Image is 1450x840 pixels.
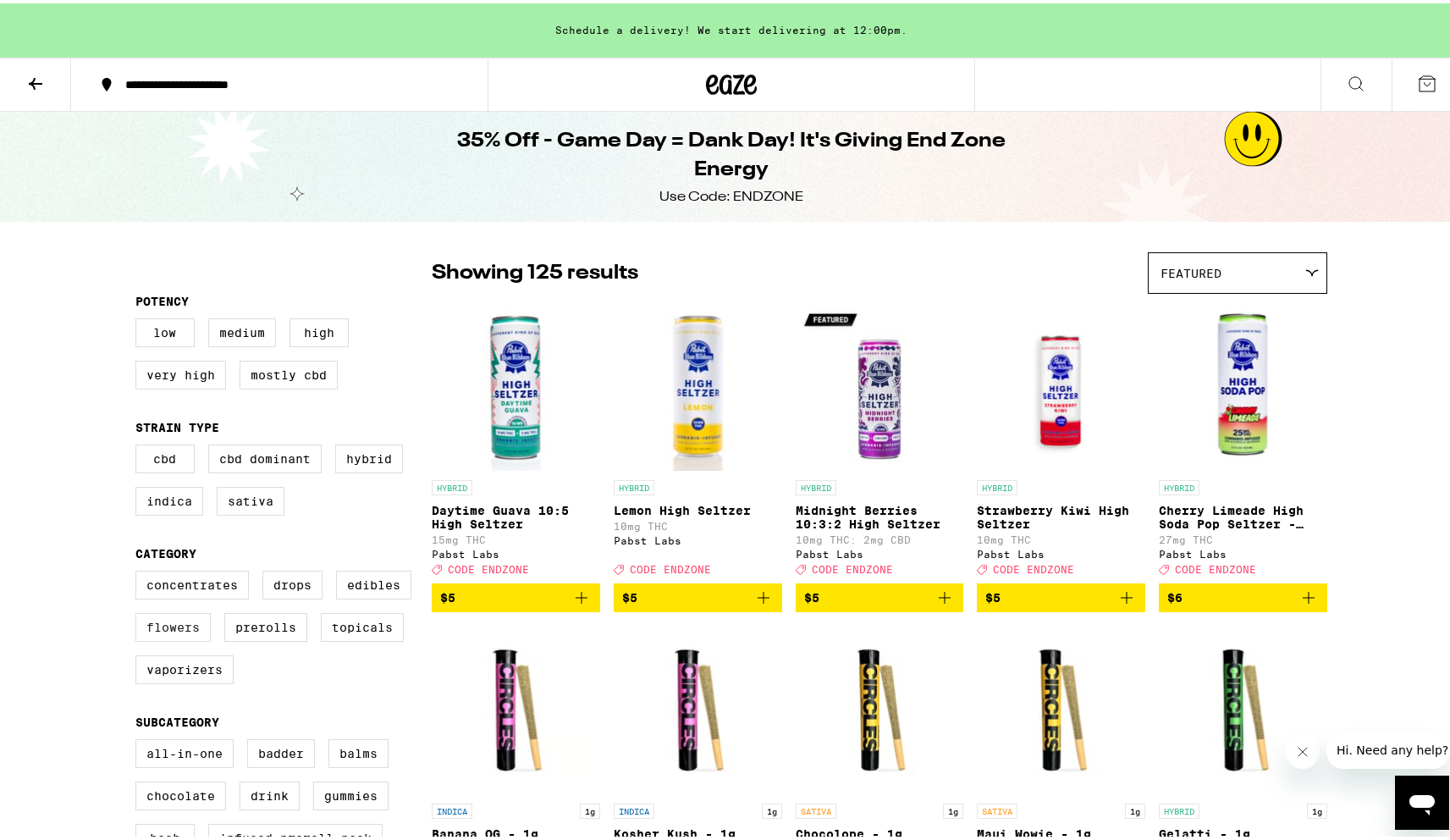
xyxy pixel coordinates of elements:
[432,545,600,556] div: Pabst Labs
[796,545,964,556] div: Pabst Labs
[977,622,1145,792] img: Circles Base Camp - Maui Wowie - 1g
[977,477,1017,492] p: HYBRID
[796,531,964,542] p: 10mg THC: 2mg CBD
[977,824,1145,837] p: Maui Wowie - 1g
[423,124,1039,181] h1: 35% Off - Game Day = Dank Day! It's Giving End Zone Energy
[432,824,600,837] p: Banana OG - 1g
[336,567,411,596] label: Edibles
[217,484,284,512] label: Sativa
[977,500,1145,528] p: Strawberry Kiwi High Seltzer
[289,315,349,344] label: High
[247,736,315,765] label: Badder
[135,357,226,386] label: Very High
[135,315,195,344] label: Low
[796,299,964,468] img: Pabst Labs - Midnight Berries 10:3:2 High Seltzer
[1286,732,1320,765] iframe: Close message
[580,800,600,815] p: 1g
[614,299,782,580] a: Open page for Lemon High Seltzer from Pabst Labs
[804,588,819,601] span: $5
[135,417,219,431] legend: Strain Type
[1326,728,1449,765] iframe: Message from company
[432,299,600,580] a: Open page for Daytime Guava 10:5 High Seltzer from Pabst Labs
[432,299,600,468] img: Pabst Labs - Daytime Guava 10:5 High Seltzer
[135,441,195,470] label: CBD
[812,561,893,572] span: CODE ENDZONE
[440,588,455,601] span: $5
[432,800,472,815] p: INDICA
[208,441,322,470] label: CBD Dominant
[135,484,203,512] label: Indica
[977,800,1017,815] p: SATIVA
[977,545,1145,556] div: Pabst Labs
[977,299,1145,580] a: Open page for Strawberry Kiwi High Seltzer from Pabst Labs
[614,517,782,528] p: 10mg THC
[943,800,963,815] p: 1g
[135,544,196,557] legend: Category
[977,531,1145,542] p: 10mg THC
[1175,561,1256,572] span: CODE ENDZONE
[796,824,964,837] p: Chocolope - 1g
[432,531,600,542] p: 15mg THC
[1159,580,1327,609] button: Add to bag
[614,580,782,609] button: Add to bag
[614,824,782,837] p: Kosher Kush - 1g
[614,477,654,492] p: HYBRID
[313,778,389,807] label: Gummies
[796,800,836,815] p: SATIVA
[135,610,211,638] label: Flowers
[1159,531,1327,542] p: 27mg THC
[614,800,654,815] p: INDICA
[1161,263,1221,277] span: Featured
[796,622,964,792] img: Circles Base Camp - Chocolope - 1g
[135,567,249,596] label: Concentrates
[240,357,338,386] label: Mostly CBD
[1395,772,1449,826] iframe: Button to launch messaging window
[432,500,600,528] p: Daytime Guava 10:5 High Seltzer
[321,610,404,638] label: Topicals
[614,500,782,514] p: Lemon High Seltzer
[630,561,711,572] span: CODE ENDZONE
[1159,622,1327,792] img: Circles Base Camp - Gelatti - 1g
[614,532,782,543] div: Pabst Labs
[432,622,600,792] img: Circles Base Camp - Banana OG - 1g
[448,561,529,572] span: CODE ENDZONE
[1159,800,1199,815] p: HYBRID
[762,800,782,815] p: 1g
[135,712,219,726] legend: Subcategory
[985,588,1001,601] span: $5
[977,580,1145,609] button: Add to bag
[977,299,1145,468] img: Pabst Labs - Strawberry Kiwi High Seltzer
[659,185,803,203] div: Use Code: ENDZONE
[614,622,782,792] img: Circles Base Camp - Kosher Kush - 1g
[1159,299,1327,468] img: Pabst Labs - Cherry Limeade High Soda Pop Seltzer - 25mg
[1159,545,1327,556] div: Pabst Labs
[1159,477,1199,492] p: HYBRID
[1159,299,1327,580] a: Open page for Cherry Limeade High Soda Pop Seltzer - 25mg from Pabst Labs
[135,778,226,807] label: Chocolate
[432,477,472,492] p: HYBRID
[224,610,307,638] label: Prerolls
[328,736,389,765] label: Balms
[262,567,323,596] label: Drops
[432,256,638,285] p: Showing 125 results
[135,652,234,681] label: Vaporizers
[335,441,403,470] label: Hybrid
[1307,800,1327,815] p: 1g
[1167,588,1183,601] span: $6
[135,736,234,765] label: All-In-One
[796,477,836,492] p: HYBRID
[622,588,637,601] span: $5
[796,299,964,580] a: Open page for Midnight Berries 10:3:2 High Seltzer from Pabst Labs
[135,291,189,305] legend: Potency
[993,561,1074,572] span: CODE ENDZONE
[208,315,276,344] label: Medium
[1125,800,1145,815] p: 1g
[796,580,964,609] button: Add to bag
[614,299,782,468] img: Pabst Labs - Lemon High Seltzer
[432,580,600,609] button: Add to bag
[240,778,300,807] label: Drink
[1159,824,1327,837] p: Gelatti - 1g
[796,500,964,528] p: Midnight Berries 10:3:2 High Seltzer
[1159,500,1327,528] p: Cherry Limeade High Soda Pop Seltzer - 25mg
